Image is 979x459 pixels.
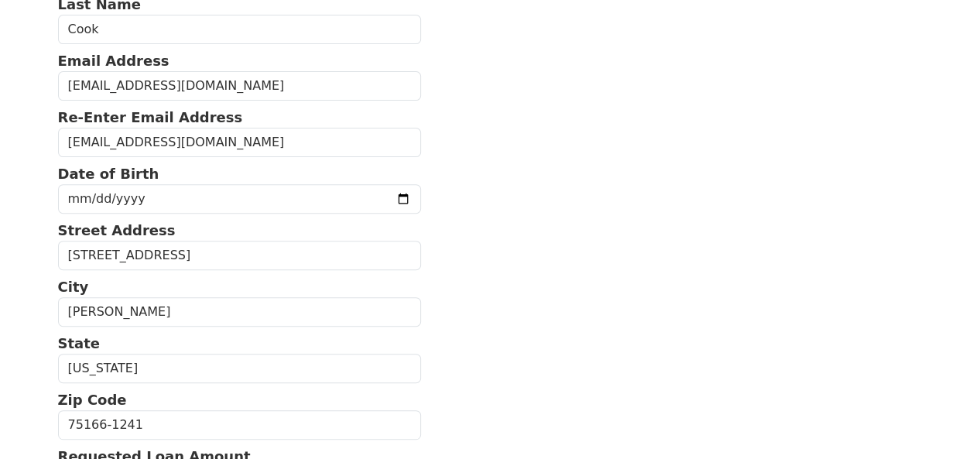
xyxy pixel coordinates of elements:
strong: Zip Code [58,392,127,408]
strong: Email Address [58,53,169,69]
input: Re-Enter Email Address [58,128,422,157]
input: Last Name [58,15,422,44]
strong: Street Address [58,222,176,238]
strong: State [58,335,101,351]
input: Zip Code [58,410,422,440]
input: City [58,297,422,327]
strong: Re-Enter Email Address [58,109,243,125]
input: Email Address [58,71,422,101]
strong: City [58,279,89,295]
input: Street Address [58,241,422,270]
strong: Date of Birth [58,166,159,182]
